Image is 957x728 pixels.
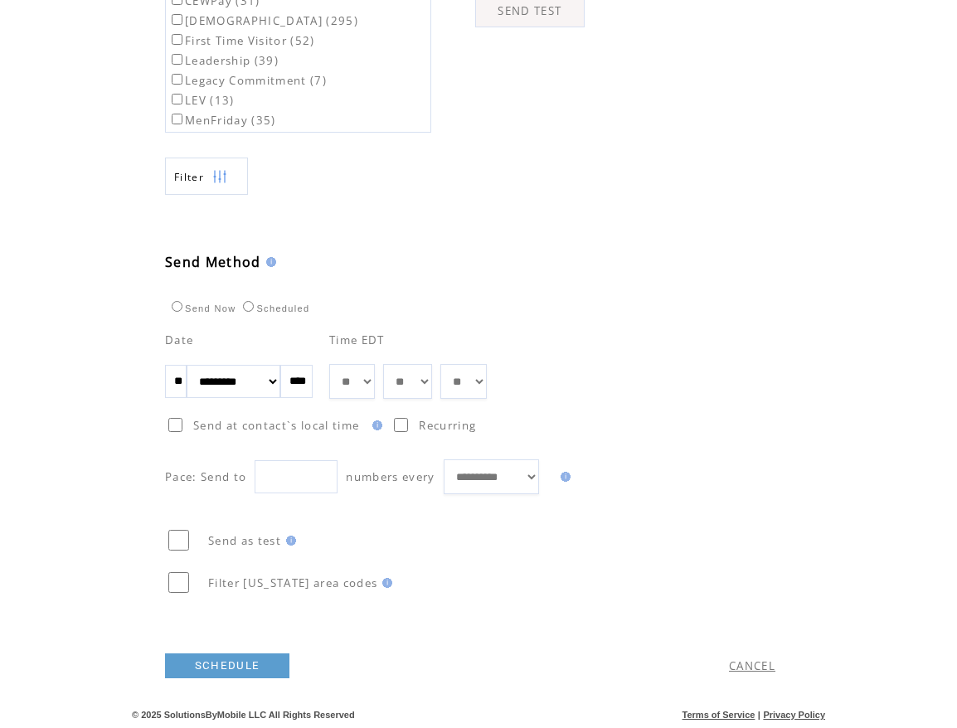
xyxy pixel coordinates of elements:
[281,536,296,546] img: help.gif
[165,653,289,678] a: SCHEDULE
[172,54,182,65] input: Leadership (39)
[165,469,246,484] span: Pace: Send to
[763,710,825,720] a: Privacy Policy
[165,253,261,271] span: Send Method
[172,14,182,25] input: [DEMOGRAPHIC_DATA] (295)
[172,301,182,312] input: Send Now
[165,158,248,195] a: Filter
[168,13,358,28] label: [DEMOGRAPHIC_DATA] (295)
[729,658,775,673] a: CANCEL
[168,73,327,88] label: Legacy Commitment (7)
[168,53,279,68] label: Leadership (39)
[174,170,204,184] span: Show filters
[168,113,276,128] label: MenFriday (35)
[172,114,182,124] input: MenFriday (35)
[239,303,309,313] label: Scheduled
[132,710,355,720] span: © 2025 SolutionsByMobile LLC All Rights Reserved
[168,33,315,48] label: First Time Visitor (52)
[165,332,193,347] span: Date
[758,710,760,720] span: |
[208,575,377,590] span: Filter [US_STATE] area codes
[208,533,281,548] span: Send as test
[172,34,182,45] input: First Time Visitor (52)
[556,472,571,482] img: help.gif
[168,93,235,108] label: LEV (13)
[346,469,435,484] span: numbers every
[261,257,276,267] img: help.gif
[172,94,182,104] input: LEV (13)
[168,303,236,313] label: Send Now
[172,74,182,85] input: Legacy Commitment (7)
[243,301,254,312] input: Scheduled
[377,578,392,588] img: help.gif
[212,158,227,196] img: filters.png
[329,332,385,347] span: Time EDT
[683,710,755,720] a: Terms of Service
[193,418,359,433] span: Send at contact`s local time
[419,418,476,433] span: Recurring
[367,420,382,430] img: help.gif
